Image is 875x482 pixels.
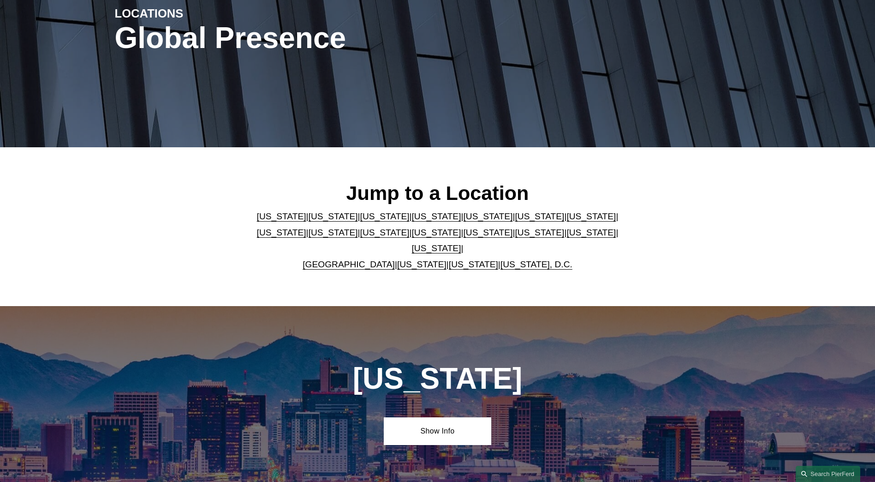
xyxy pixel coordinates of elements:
a: [US_STATE] [449,259,498,269]
a: [US_STATE] [257,228,306,237]
a: [US_STATE] [360,211,410,221]
a: [US_STATE] [566,211,616,221]
a: [US_STATE] [515,228,564,237]
a: [US_STATE] [257,211,306,221]
a: [US_STATE] [463,211,512,221]
a: [US_STATE] [463,228,512,237]
a: Show Info [384,417,491,445]
h2: Jump to a Location [249,181,626,205]
a: [US_STATE] [397,259,446,269]
a: [US_STATE] [309,211,358,221]
h1: [US_STATE] [303,362,572,396]
a: [US_STATE] [412,211,461,221]
a: [US_STATE] [566,228,616,237]
h1: Global Presence [115,21,545,55]
a: Search this site [796,466,860,482]
p: | | | | | | | | | | | | | | | | | | [249,209,626,272]
a: [US_STATE] [412,243,461,253]
a: [US_STATE] [515,211,564,221]
a: [GEOGRAPHIC_DATA] [303,259,395,269]
a: [US_STATE], D.C. [500,259,572,269]
a: [US_STATE] [309,228,358,237]
h4: LOCATIONS [115,6,276,21]
a: [US_STATE] [360,228,410,237]
a: [US_STATE] [412,228,461,237]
